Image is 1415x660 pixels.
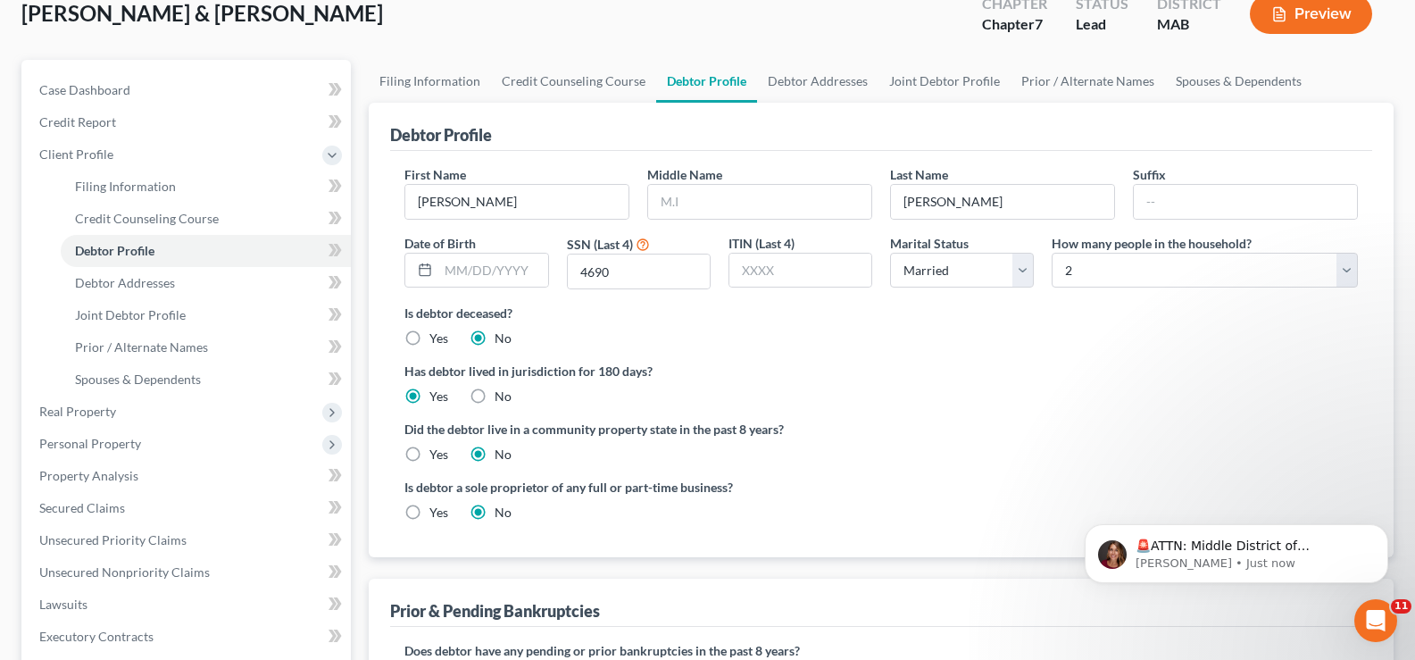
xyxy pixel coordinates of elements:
[729,254,871,288] input: XXXX
[25,74,351,106] a: Case Dashboard
[1035,15,1043,32] span: 7
[75,275,175,290] span: Debtor Addresses
[25,524,351,556] a: Unsecured Priority Claims
[1157,14,1221,35] div: MAB
[728,234,795,253] label: ITIN (Last 4)
[25,621,351,653] a: Executory Contracts
[982,14,1047,35] div: Chapter
[1165,60,1312,103] a: Spouses & Dependents
[404,304,1358,322] label: Is debtor deceased?
[390,600,600,622] div: Prior & Pending Bankruptcies
[405,185,628,219] input: --
[1354,599,1397,642] iframe: Intercom live chat
[1076,14,1128,35] div: Lead
[25,460,351,492] a: Property Analysis
[61,363,351,396] a: Spouses & Dependents
[491,60,656,103] a: Credit Counseling Course
[61,299,351,331] a: Joint Debtor Profile
[39,114,116,129] span: Credit Report
[568,255,710,288] input: XXXX
[75,211,219,226] span: Credit Counseling Course
[39,532,187,547] span: Unsecured Priority Claims
[39,82,130,97] span: Case Dashboard
[1133,165,1166,184] label: Suffix
[567,235,633,254] label: SSN (Last 4)
[495,446,512,464] label: No
[61,203,351,235] a: Credit Counseling Course
[75,372,201,387] span: Spouses & Dependents
[75,243,154,258] span: Debtor Profile
[890,165,948,184] label: Last Name
[61,331,351,363] a: Prior / Alternate Names
[39,436,141,451] span: Personal Property
[495,330,512,347] label: No
[404,165,466,184] label: First Name
[39,468,138,483] span: Property Analysis
[429,504,448,522] label: Yes
[648,185,871,219] input: M.I
[1134,185,1357,219] input: --
[890,234,969,253] label: Marital Status
[61,235,351,267] a: Debtor Profile
[404,641,1358,660] label: Does debtor have any pending or prior bankruptcies in the past 8 years?
[75,339,208,355] span: Prior / Alternate Names
[39,597,87,612] span: Lawsuits
[438,254,547,288] input: MM/DD/YYYY
[75,307,186,322] span: Joint Debtor Profile
[404,420,1358,439] label: Did the debtor live in a community property state in the past 8 years?
[61,267,351,299] a: Debtor Addresses
[878,60,1011,103] a: Joint Debtor Profile
[656,60,757,103] a: Debtor Profile
[390,124,492,146] div: Debtor Profile
[404,478,872,497] label: Is debtor a sole proprietor of any full or part-time business?
[61,171,351,203] a: Filing Information
[495,388,512,405] label: No
[1058,487,1415,612] iframe: Intercom notifications message
[429,330,448,347] label: Yes
[429,446,448,464] label: Yes
[75,179,176,194] span: Filing Information
[647,165,722,184] label: Middle Name
[891,185,1114,219] input: --
[404,234,476,253] label: Date of Birth
[429,388,448,405] label: Yes
[25,492,351,524] a: Secured Claims
[25,589,351,621] a: Lawsuits
[1391,599,1411,614] span: 11
[1052,234,1252,253] label: How many people in the household?
[39,629,154,644] span: Executory Contracts
[369,60,491,103] a: Filing Information
[404,362,1358,380] label: Has debtor lived in jurisdiction for 180 days?
[25,556,351,589] a: Unsecured Nonpriority Claims
[39,500,125,515] span: Secured Claims
[39,146,113,162] span: Client Profile
[495,504,512,522] label: No
[39,404,116,419] span: Real Property
[757,60,878,103] a: Debtor Addresses
[25,106,351,138] a: Credit Report
[39,564,210,580] span: Unsecured Nonpriority Claims
[1011,60,1165,103] a: Prior / Alternate Names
